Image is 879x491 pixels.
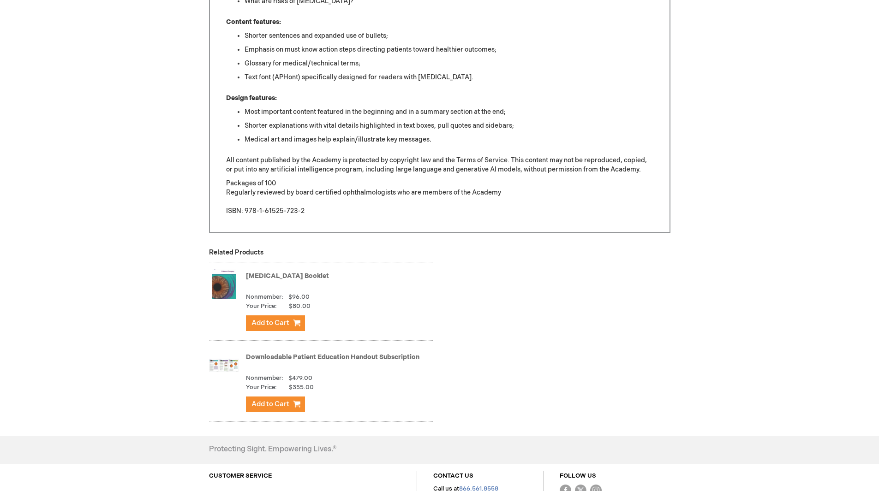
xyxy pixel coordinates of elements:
[433,472,473,479] a: CONTACT US
[288,374,312,382] span: $479.00
[226,156,653,174] p: All content published by the Academy is protected by copyright law and the Terms of Service. This...
[246,272,329,280] a: [MEDICAL_DATA] Booklet
[245,107,653,117] li: Most important content featured in the beginning and in a summary section at the end;
[245,121,653,130] li: Shorter explanations with vital details highlighted in text boxes, pull quotes and sidebars;
[245,135,653,144] li: Medical art and images help explain/illustrate key messages.
[278,383,314,392] span: $355.00
[246,353,419,361] a: Downloadable Patient Education Handout Subscription
[209,347,239,384] img: Downloadable Patient Education Handout Subscription
[246,315,305,331] button: Add to Cart
[560,472,596,479] a: FOLLOW US
[251,400,289,408] span: Add to Cart
[226,18,281,26] strong: Content features:
[288,293,310,301] span: $96.00
[246,396,305,412] button: Add to Cart
[246,293,283,302] strong: Nonmember:
[226,94,277,102] strong: Design features:
[245,73,653,82] li: Text font (APHont) specifically designed for readers with [MEDICAL_DATA].
[246,302,277,311] strong: Your Price:
[209,472,272,479] a: CUSTOMER SERVICE
[245,59,653,68] li: Glossary for medical/technical terms;
[226,179,653,216] p: Packages of 100 Regularly reviewed by board certified ophthalmologists who are members of the Aca...
[245,31,653,41] li: Shorter sentences and expanded use of bullets;
[209,445,336,454] h4: Protecting Sight. Empowering Lives.®
[246,383,277,392] strong: Your Price:
[278,302,311,311] span: $80.00
[245,45,653,54] li: Emphasis on must know action steps directing patients toward healthier outcomes;
[246,374,283,383] strong: Nonmember:
[251,319,289,327] span: Add to Cart
[209,266,239,302] img: Cataract Surgery Booklet
[209,248,263,256] strong: Related Products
